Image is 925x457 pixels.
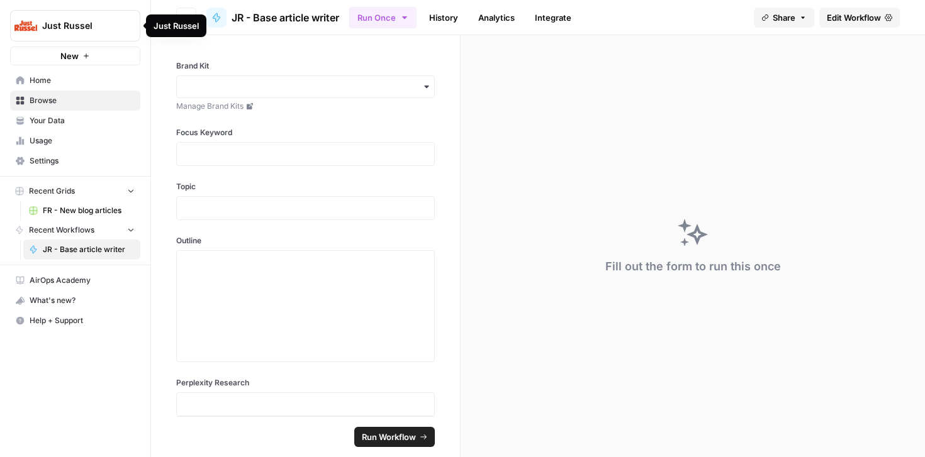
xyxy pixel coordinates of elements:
span: Home [30,75,135,86]
a: Manage Brand Kits [176,101,435,112]
button: Recent Workflows [10,221,140,240]
span: Settings [30,155,135,167]
label: Topic [176,181,435,192]
span: FR - New blog articles [43,205,135,216]
span: JR - Base article writer [43,244,135,255]
span: Usage [30,135,135,146]
a: FR - New blog articles [23,201,140,221]
label: Outline [176,235,435,246]
span: Share [773,11,795,24]
img: Just Russel Logo [14,14,37,37]
a: AirOps Academy [10,270,140,290]
a: Edit Workflow [819,8,900,28]
span: Your Data [30,115,135,126]
div: Just Russel [154,19,199,32]
a: Analytics [471,8,522,28]
span: Edit Workflow [827,11,881,24]
button: Run Once [349,7,417,28]
button: Workspace: Just Russel [10,10,140,41]
span: Recent Workflows [29,224,94,236]
button: What's new? [10,290,140,311]
span: JR - Base article writer [232,10,339,25]
span: Browse [30,95,135,106]
span: Run Workflow [362,431,416,443]
div: What's new? [11,291,140,310]
a: Usage [10,131,140,151]
button: Run Workflow [354,427,435,447]
a: JR - Base article writer [23,240,140,260]
a: Your Data [10,111,140,131]
a: History [422,8,466,28]
a: Browse [10,91,140,111]
a: Settings [10,151,140,171]
div: Fill out the form to run this once [605,258,781,275]
label: Focus Keyword [176,127,435,138]
button: Share [754,8,814,28]
span: Recent Grids [29,185,75,197]
a: Integrate [527,8,579,28]
span: New [60,50,79,62]
span: Just Russel [42,19,118,32]
label: Brand Kit [176,60,435,72]
span: Help + Support [30,315,135,326]
button: Recent Grids [10,182,140,201]
a: Home [10,70,140,91]
span: AirOps Academy [30,275,135,286]
button: New [10,47,140,65]
button: Help + Support [10,311,140,331]
a: JR - Base article writer [206,8,339,28]
label: Perplexity Research [176,377,435,388]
